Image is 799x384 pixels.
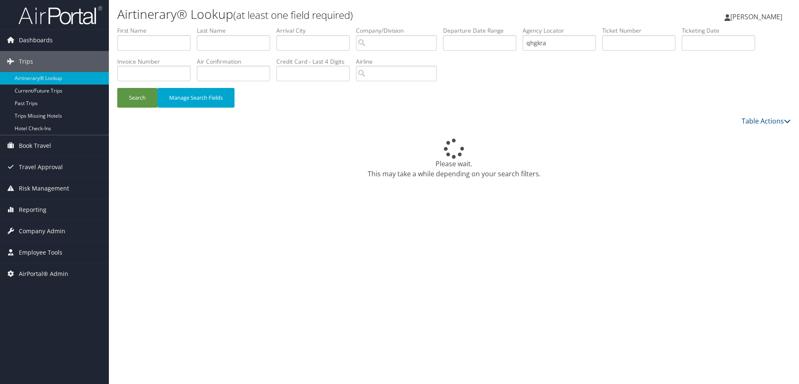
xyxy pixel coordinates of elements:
[730,12,782,21] span: [PERSON_NAME]
[276,57,356,66] label: Credit Card - Last 4 Digits
[443,26,523,35] label: Departure Date Range
[523,26,602,35] label: Agency Locator
[276,26,356,35] label: Arrival City
[19,30,53,51] span: Dashboards
[117,139,791,179] div: Please wait. This may take a while depending on your search filters.
[19,199,46,220] span: Reporting
[19,221,65,242] span: Company Admin
[233,8,353,22] small: (at least one field required)
[742,116,791,126] a: Table Actions
[18,5,102,25] img: airportal-logo.png
[197,57,276,66] label: Air Confirmation
[19,178,69,199] span: Risk Management
[602,26,682,35] label: Ticket Number
[19,135,51,156] span: Book Travel
[19,157,63,178] span: Travel Approval
[724,4,791,29] a: [PERSON_NAME]
[117,57,197,66] label: Invoice Number
[356,26,443,35] label: Company/Division
[19,263,68,284] span: AirPortal® Admin
[19,242,62,263] span: Employee Tools
[356,57,443,66] label: Airline
[117,5,566,23] h1: Airtinerary® Lookup
[117,26,197,35] label: First Name
[197,26,276,35] label: Last Name
[157,88,235,108] button: Manage Search Fields
[19,51,33,72] span: Trips
[682,26,761,35] label: Ticketing Date
[117,88,157,108] button: Search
